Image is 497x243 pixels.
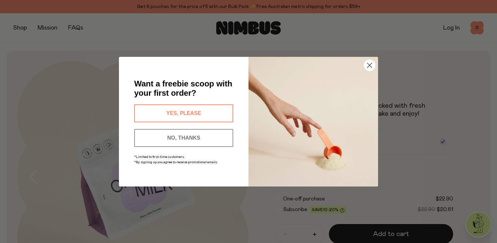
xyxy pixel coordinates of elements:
[134,79,232,97] span: Want a freebie scoop with your first order?
[134,161,217,164] span: *By signing up you agree to receive promotional emails
[134,155,184,159] span: *Limited to first-time customers
[248,57,378,186] img: c0d45117-8e62-4a02-9742-374a5db49d45.jpeg
[134,129,233,147] button: NO, THANKS
[134,104,233,122] button: YES, PLEASE
[364,60,375,71] button: Close dialog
